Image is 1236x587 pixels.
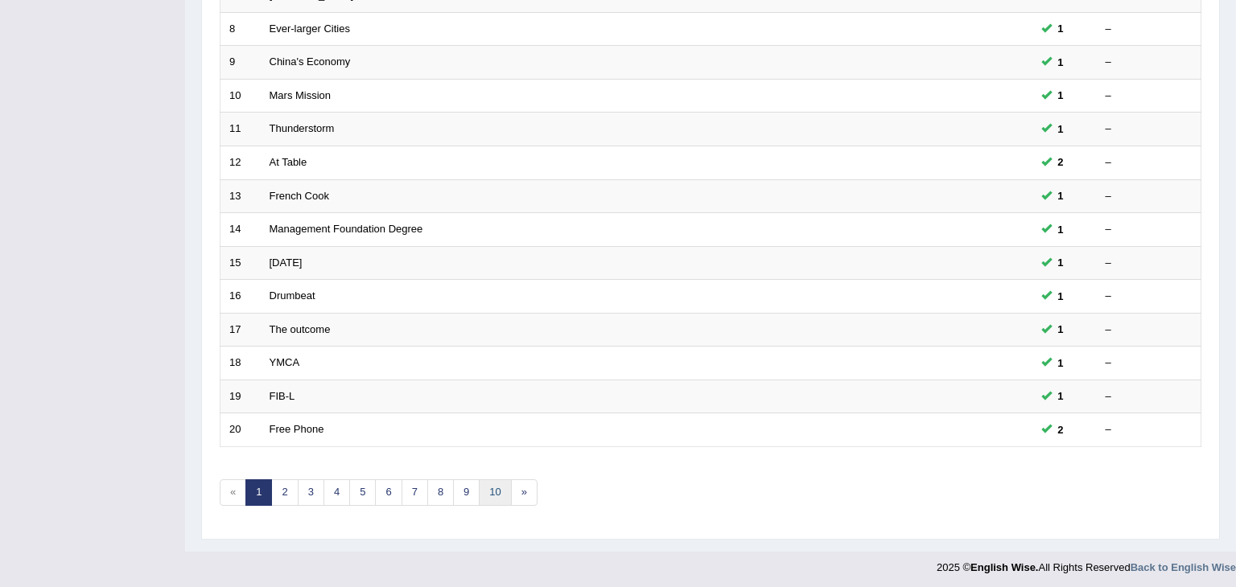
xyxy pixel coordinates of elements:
td: 11 [220,113,261,146]
a: Management Foundation Degree [270,223,423,235]
a: 2 [271,479,298,506]
span: You can still take this question [1052,288,1070,305]
span: « [220,479,246,506]
a: 4 [323,479,350,506]
div: – [1106,422,1193,437]
a: Free Phone [270,423,324,435]
a: Drumbeat [270,289,315,302]
a: Ever-larger Cities [270,23,350,35]
a: 8 [427,479,454,506]
a: At Table [270,156,307,168]
div: – [1106,355,1193,371]
div: – [1106,189,1193,204]
a: Mars Mission [270,89,332,101]
span: You can still take this question [1052,54,1070,71]
div: – [1106,389,1193,404]
a: [DATE] [270,257,303,269]
td: 10 [220,79,261,113]
div: – [1106,88,1193,104]
a: 10 [479,479,511,506]
strong: English Wise. [970,561,1038,573]
td: 19 [220,380,261,413]
span: You can still take this question [1052,355,1070,371]
a: The outcome [270,323,331,335]
div: – [1106,55,1193,70]
span: You can still take this question [1052,321,1070,338]
a: Thunderstorm [270,122,335,134]
a: 3 [298,479,324,506]
a: » [511,479,538,506]
a: 1 [245,479,272,506]
span: You can still take this question [1052,221,1070,238]
a: 6 [375,479,402,506]
a: 9 [453,479,480,506]
div: – [1106,256,1193,271]
div: – [1106,289,1193,304]
td: 9 [220,46,261,80]
span: You can still take this question [1052,87,1070,104]
span: You can still take this question [1052,121,1070,138]
span: You can still take this question [1052,154,1070,170]
td: 16 [220,280,261,314]
div: – [1106,22,1193,37]
td: 13 [220,179,261,213]
div: 2025 © All Rights Reserved [937,552,1236,575]
td: 17 [220,313,261,347]
td: 12 [220,146,261,179]
span: You can still take this question [1052,187,1070,204]
a: China's Economy [270,55,351,68]
div: – [1106,322,1193,338]
td: 18 [220,347,261,380]
a: French Cook [270,190,329,202]
a: FIB-L [270,390,295,402]
a: Back to English Wise [1131,561,1236,573]
div: – [1106,222,1193,237]
span: You can still take this question [1052,421,1070,438]
div: – [1106,155,1193,170]
td: 20 [220,413,261,447]
div: – [1106,121,1193,137]
span: You can still take this question [1052,254,1070,271]
td: 8 [220,12,261,46]
td: 15 [220,246,261,280]
td: 14 [220,213,261,247]
span: You can still take this question [1052,388,1070,404]
a: 7 [402,479,428,506]
span: You can still take this question [1052,20,1070,37]
a: 5 [349,479,376,506]
a: YMCA [270,356,300,368]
